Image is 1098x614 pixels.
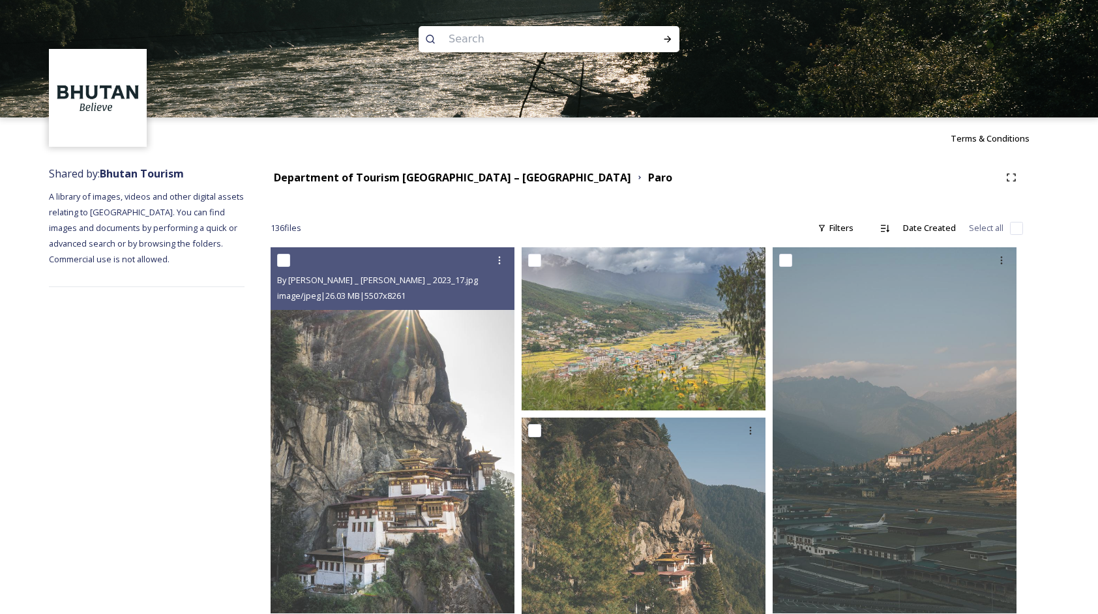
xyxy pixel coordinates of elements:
[648,170,672,185] strong: Paro
[100,166,184,181] strong: Bhutan Tourism
[773,247,1016,613] img: Paro by Matt Dutile 4.jpg
[51,51,145,146] img: BT_Logo_BB_Lockup_CMYK_High%2520Res.jpg
[277,274,478,286] span: By [PERSON_NAME] _ [PERSON_NAME] _ 2023_17.jpg
[277,290,406,301] span: image/jpeg | 26.03 MB | 5507 x 8261
[951,132,1030,144] span: Terms & Conditions
[522,247,765,410] img: Paro by Marcus Westberg4.jpg
[442,25,621,54] input: Search
[951,130,1049,146] a: Terms & Conditions
[897,215,962,241] div: Date Created
[811,215,860,241] div: Filters
[49,166,184,181] span: Shared by:
[274,170,631,185] strong: Department of Tourism [GEOGRAPHIC_DATA] – [GEOGRAPHIC_DATA]
[969,222,1003,234] span: Select all
[49,191,246,265] span: A library of images, videos and other digital assets relating to [GEOGRAPHIC_DATA]. You can find ...
[271,222,301,234] span: 136 file s
[271,247,514,613] img: By Marcus Westberg _ Paro _ 2023_17.jpg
